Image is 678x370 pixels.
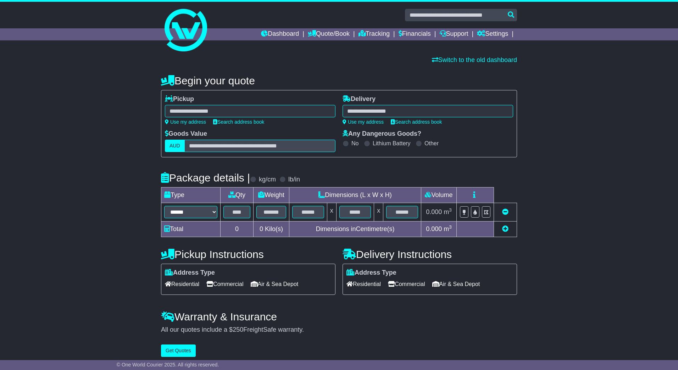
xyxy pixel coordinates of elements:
span: © One World Courier 2025. All rights reserved. [117,362,219,368]
a: Settings [477,28,508,40]
label: Other [424,140,439,147]
h4: Delivery Instructions [343,248,517,260]
span: Residential [346,279,381,290]
td: Weight [254,187,289,203]
label: lb/in [288,176,300,184]
td: Type [161,187,221,203]
span: 250 [233,326,243,333]
span: Air & Sea Depot [251,279,299,290]
h4: Warranty & Insurance [161,311,517,323]
label: Delivery [343,95,376,103]
a: Switch to the old dashboard [432,56,517,63]
td: x [327,203,336,222]
td: Kilo(s) [254,222,289,237]
span: m [444,208,452,215]
td: 0 [221,222,254,237]
h4: Begin your quote [161,75,517,86]
span: Air & Sea Depot [432,279,480,290]
a: Use my address [165,119,206,125]
label: Address Type [346,269,396,277]
sup: 3 [449,224,452,230]
h4: Pickup Instructions [161,248,335,260]
span: m [444,225,452,232]
label: No [351,140,359,147]
h4: Package details | [161,172,250,184]
a: Search address book [213,119,264,125]
a: Add new item [502,225,508,232]
td: Dimensions (L x W x H) [289,187,421,203]
sup: 3 [449,207,452,213]
label: Goods Value [165,130,207,138]
a: Dashboard [261,28,299,40]
td: Total [161,222,221,237]
a: Support [440,28,468,40]
span: 0 [260,225,263,232]
label: Address Type [165,269,215,277]
a: Search address book [391,119,442,125]
span: Residential [165,279,199,290]
a: Remove this item [502,208,508,215]
td: Dimensions in Centimetre(s) [289,222,421,237]
td: x [374,203,383,222]
td: Qty [221,187,254,203]
label: Lithium Battery [373,140,411,147]
a: Quote/Book [308,28,350,40]
span: Commercial [388,279,425,290]
label: AUD [165,140,185,152]
a: Use my address [343,119,384,125]
span: 0.000 [426,208,442,215]
td: Volume [421,187,456,203]
span: 0.000 [426,225,442,232]
a: Financials [399,28,431,40]
button: Get Quotes [161,344,196,357]
a: Tracking [359,28,390,40]
span: Commercial [206,279,243,290]
label: kg/cm [259,176,276,184]
div: All our quotes include a $ FreightSafe warranty. [161,326,517,334]
label: Any Dangerous Goods? [343,130,421,138]
label: Pickup [165,95,194,103]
